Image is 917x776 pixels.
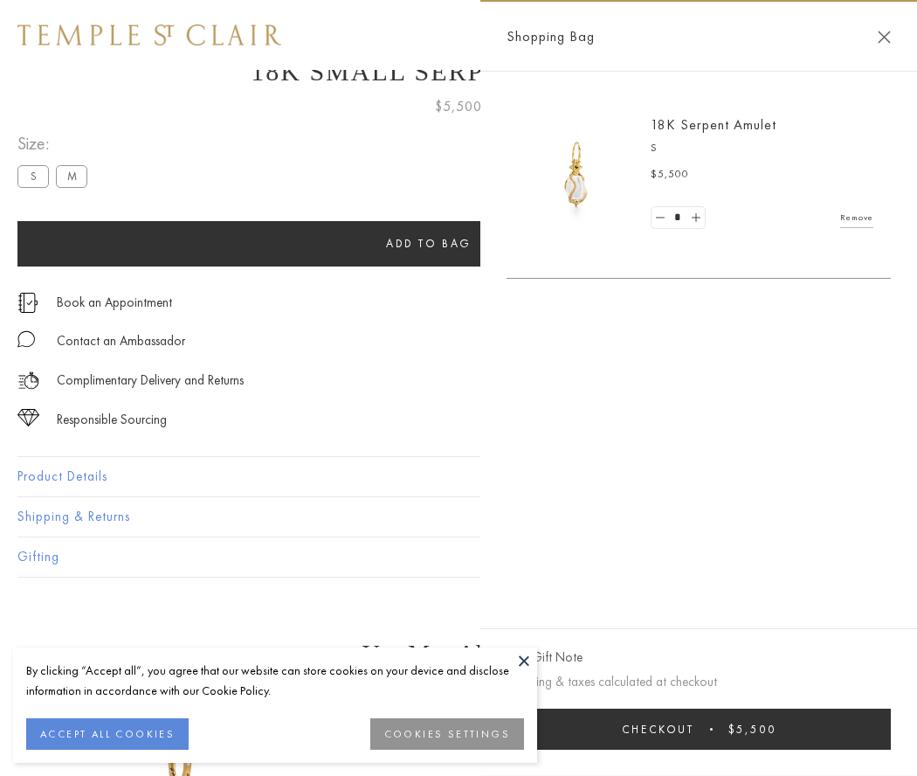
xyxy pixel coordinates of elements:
div: Contact an Ambassador [57,330,185,352]
span: Checkout [622,722,694,737]
a: 18K Serpent Amulet [651,115,776,134]
img: icon_delivery.svg [17,370,39,391]
button: Product Details [17,457,900,496]
span: $5,500 [651,166,689,184]
div: By clicking “Accept all”, you agree that our website can store cookies on your device and disclos... [26,661,524,701]
p: Shipping & taxes calculated at checkout [507,671,891,693]
span: Add to bag [386,236,472,251]
p: Complimentary Delivery and Returns [57,370,244,391]
p: S [651,140,873,157]
button: Close Shopping Bag [878,31,891,44]
button: Gifting [17,537,900,577]
a: Book an Appointment [57,293,172,312]
button: COOKIES SETTINGS [370,718,524,750]
h3: You May Also Like [44,640,873,668]
img: icon_sourcing.svg [17,409,39,426]
img: MessageIcon-01_2.svg [17,330,35,348]
button: Add Gift Note [507,647,583,669]
label: M [56,165,87,187]
img: Temple St. Clair [17,24,281,45]
h1: 18K Small Serpent Amulet [17,57,900,87]
button: Shipping & Returns [17,497,900,537]
a: Set quantity to 2 [686,207,704,229]
img: icon_appointment.svg [17,293,38,313]
a: Set quantity to 0 [652,207,669,229]
button: Add to bag [17,221,840,267]
button: Checkout $5,500 [507,709,891,750]
label: S [17,165,49,187]
span: Shopping Bag [507,25,595,48]
span: Size: [17,129,94,158]
div: Responsible Sourcing [57,409,167,431]
button: ACCEPT ALL COOKIES [26,718,189,750]
span: $5,500 [728,722,776,737]
span: $5,500 [435,95,482,118]
img: P51836-E11SERPPV [524,122,629,227]
a: Remove [840,208,873,227]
